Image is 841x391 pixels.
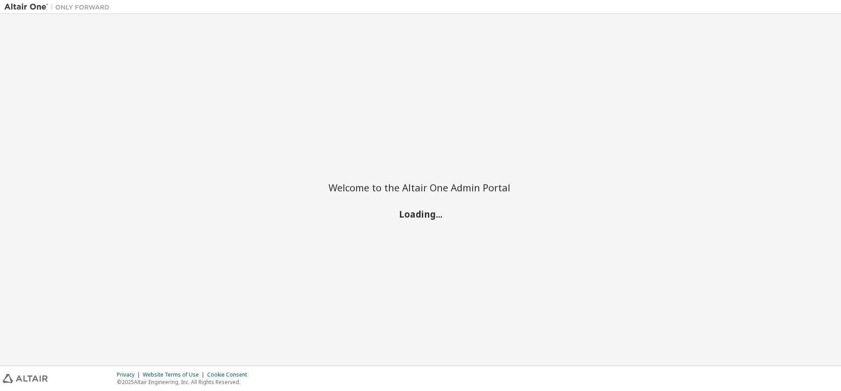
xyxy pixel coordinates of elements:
[329,181,512,194] h2: Welcome to the Altair One Admin Portal
[4,3,114,11] img: Altair One
[3,374,48,383] img: altair_logo.svg
[143,371,207,378] div: Website Terms of Use
[117,371,143,378] div: Privacy
[329,208,512,219] h2: Loading...
[207,371,252,378] div: Cookie Consent
[117,378,252,386] p: © 2025 Altair Engineering, Inc. All Rights Reserved.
